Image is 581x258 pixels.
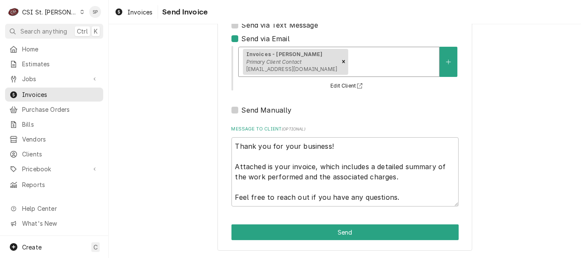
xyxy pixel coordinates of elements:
[22,120,99,129] span: Bills
[246,66,337,72] span: [EMAIL_ADDRESS][DOMAIN_NAME]
[5,57,103,71] a: Estimates
[231,8,459,115] div: Delivery Methods
[440,47,457,77] button: Create New Contact
[231,224,459,240] button: Send
[231,126,459,207] div: Message to Client
[20,27,67,36] span: Search anything
[242,105,292,115] label: Send Manually
[242,34,290,44] label: Send via Email
[246,59,302,65] em: Primary Client Contact
[111,5,156,19] a: Invoices
[127,8,152,17] span: Invoices
[22,150,99,159] span: Clients
[5,178,103,192] a: Reports
[5,102,103,116] a: Purchase Orders
[5,88,103,102] a: Invoices
[89,6,101,18] div: SP
[246,51,323,57] strong: Invoices - [PERSON_NAME]
[231,224,459,240] div: Button Group Row
[231,224,459,240] div: Button Group
[22,135,99,144] span: Vendors
[22,180,99,189] span: Reports
[282,127,305,131] span: ( optional )
[446,59,451,65] svg: Create New Contact
[89,6,101,18] div: Shelley Politte's Avatar
[22,74,86,83] span: Jobs
[231,126,459,133] label: Message to Client
[94,27,98,36] span: K
[5,132,103,146] a: Vendors
[22,244,42,251] span: Create
[22,90,99,99] span: Invoices
[8,6,20,18] div: CSI St. Louis's Avatar
[5,147,103,161] a: Clients
[160,6,208,18] span: Send Invoice
[77,27,88,36] span: Ctrl
[8,6,20,18] div: C
[5,201,103,215] a: Go to Help Center
[242,20,318,30] label: Send via Text Message
[5,216,103,230] a: Go to What's New
[329,81,366,91] button: Edit Client
[22,204,98,213] span: Help Center
[5,42,103,56] a: Home
[93,243,98,252] span: C
[5,162,103,176] a: Go to Pricebook
[22,164,86,173] span: Pricebook
[22,60,99,68] span: Estimates
[339,49,348,75] div: Remove [object Object]
[5,72,103,86] a: Go to Jobs
[22,45,99,54] span: Home
[22,8,77,17] div: CSI St. [PERSON_NAME]
[5,117,103,131] a: Bills
[231,137,459,207] textarea: Thank you for your business! Attached is your invoice, which includes a detailed summary of the w...
[5,24,103,39] button: Search anythingCtrlK
[22,105,99,114] span: Purchase Orders
[22,219,98,228] span: What's New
